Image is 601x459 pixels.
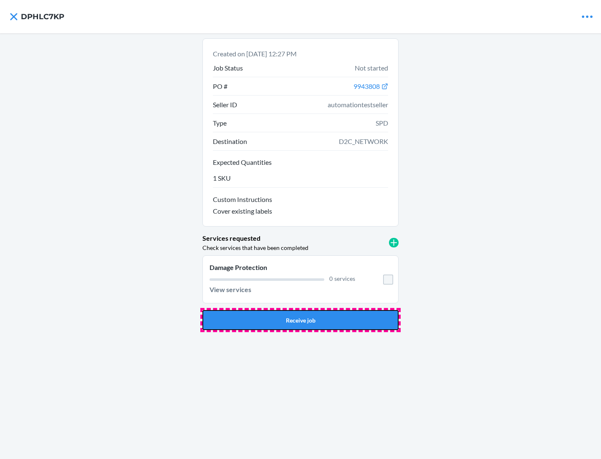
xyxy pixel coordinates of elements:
[21,11,64,22] h4: DPHLC7KP
[213,136,247,146] p: Destination
[202,233,260,243] p: Services requested
[376,118,388,128] span: SPD
[210,283,251,296] button: View services
[354,82,380,90] span: 9943808
[210,262,355,272] p: Damage Protection
[213,157,388,169] button: Expected Quantities
[213,194,388,206] button: Custom Instructions
[213,63,243,73] p: Job Status
[213,173,231,183] p: 1 SKU
[334,275,355,282] span: services
[213,157,388,167] p: Expected Quantities
[213,100,237,110] p: Seller ID
[213,206,272,216] p: Cover existing labels
[210,285,251,295] p: View services
[328,100,388,110] span: automationtestseller
[202,310,399,330] button: Receive job
[355,63,388,73] p: Not started
[329,275,333,282] span: 0
[213,194,388,204] p: Custom Instructions
[202,243,308,252] p: Check services that have been completed
[213,49,388,59] p: Created on [DATE] 12:27 PM
[339,136,388,146] span: D2C_NETWORK
[213,81,227,91] p: PO #
[213,118,227,128] p: Type
[354,83,388,90] a: 9943808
